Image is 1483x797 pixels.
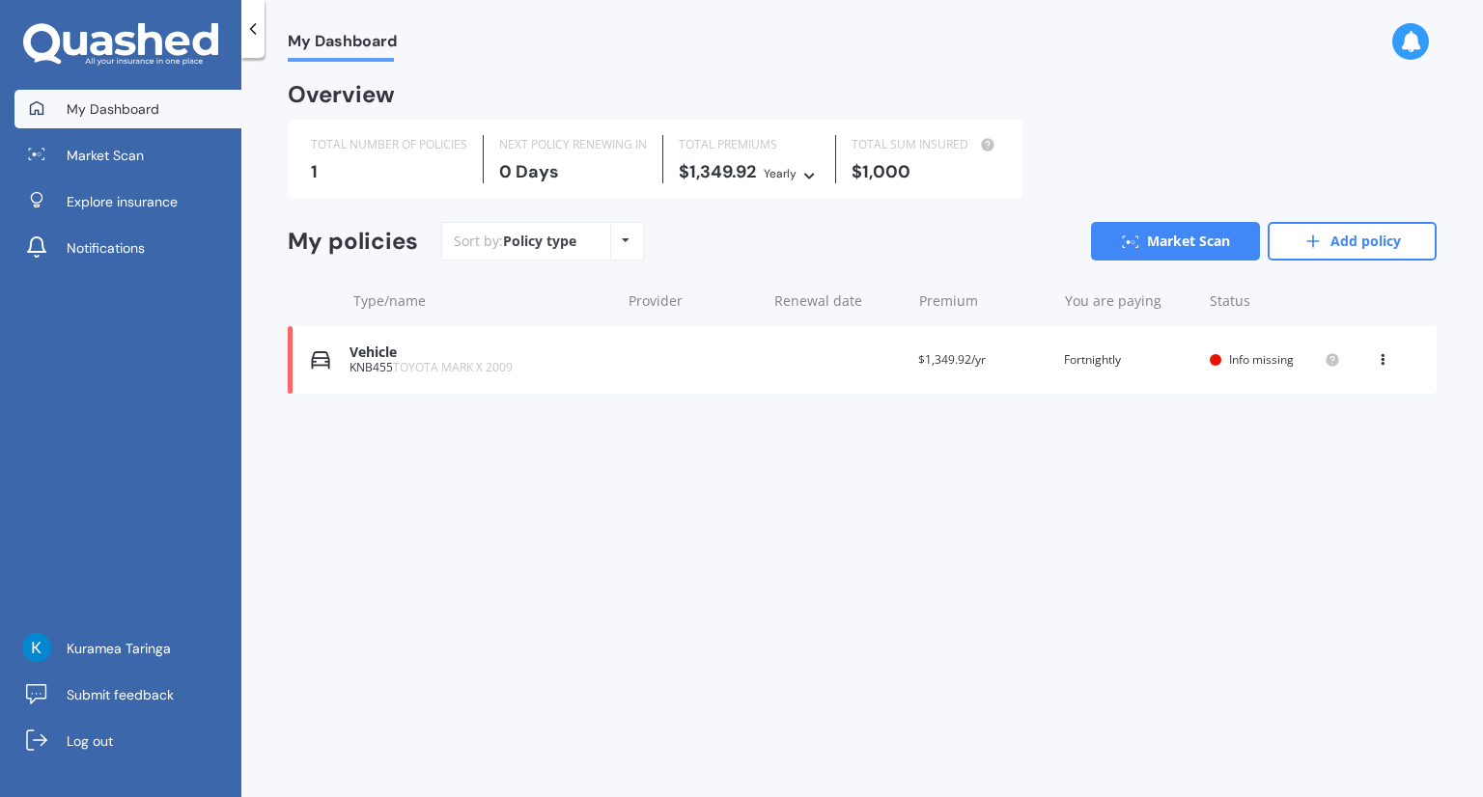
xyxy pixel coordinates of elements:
[14,629,241,668] a: Kuramea Taringa
[503,232,576,251] div: Policy type
[1268,222,1437,261] a: Add policy
[67,685,174,704] span: Submit feedback
[67,146,144,165] span: Market Scan
[67,639,171,658] span: Kuramea Taringa
[1091,222,1260,261] a: Market Scan
[311,162,467,181] div: 1
[1065,291,1195,311] div: You are paying
[852,162,999,181] div: $1,000
[918,351,986,368] span: $1,349.92/yr
[14,182,241,221] a: Explore insurance
[774,291,905,311] div: Renewal date
[919,291,1049,311] div: Premium
[288,32,397,58] span: My Dashboard
[350,344,610,361] div: Vehicle
[1210,291,1340,311] div: Status
[852,135,999,154] div: TOTAL SUM INSURED
[14,229,241,267] a: Notifications
[311,135,467,154] div: TOTAL NUMBER OF POLICIES
[454,232,576,251] div: Sort by:
[350,361,610,374] div: KNB455
[67,192,178,211] span: Explore insurance
[288,228,418,256] div: My policies
[288,85,395,104] div: Overview
[67,238,145,258] span: Notifications
[14,136,241,175] a: Market Scan
[22,633,51,662] img: ACg8ocKqvbehSLnH_y9rzmSYa7alcmt0WnHPjn2H_Pu3bJ6cTaMN6g=s96-c
[14,90,241,128] a: My Dashboard
[393,359,513,375] span: TOYOTA MARK X 2009
[679,135,820,154] div: TOTAL PREMIUMS
[679,162,820,183] div: $1,349.92
[629,291,759,311] div: Provider
[311,350,330,370] img: Vehicle
[499,162,647,181] div: 0 Days
[14,675,241,714] a: Submit feedback
[499,135,647,154] div: NEXT POLICY RENEWING IN
[67,99,159,119] span: My Dashboard
[1064,350,1194,370] div: Fortnightly
[764,164,797,183] div: Yearly
[353,291,613,311] div: Type/name
[14,722,241,760] a: Log out
[67,731,113,751] span: Log out
[1229,351,1294,368] span: Info missing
